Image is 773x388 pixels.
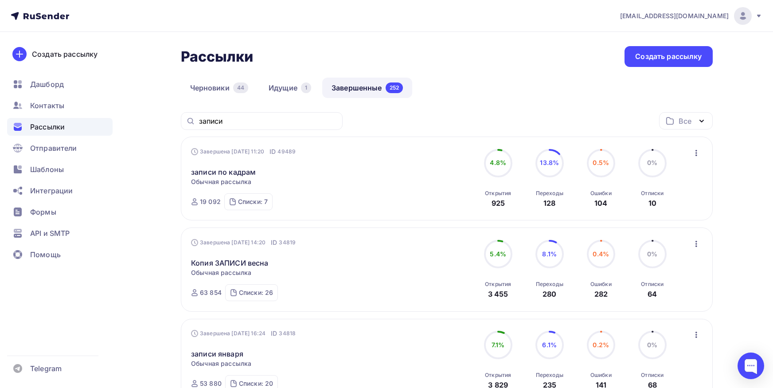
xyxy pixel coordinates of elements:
span: 0% [647,159,657,166]
span: 0% [647,250,657,258]
div: Ошибки [590,281,612,288]
div: Списки: 26 [239,288,273,297]
h2: Рассылки [181,48,254,66]
span: 0.5% [593,159,609,166]
div: 53 880 [200,379,222,388]
div: Списки: 7 [238,197,268,206]
span: 6.1% [542,341,557,349]
span: 5.4% [490,250,506,258]
span: Помощь [30,249,61,260]
span: 7.1% [492,341,505,349]
div: Переходы [536,190,563,197]
span: Отправители [30,143,77,153]
span: Интеграции [30,185,73,196]
div: Переходы [536,281,563,288]
a: Рассылки [7,118,113,136]
a: Шаблоны [7,161,113,178]
a: [EMAIL_ADDRESS][DOMAIN_NAME] [620,7,762,25]
span: 8.1% [542,250,557,258]
a: записи по кадрам [191,167,256,177]
a: Копия ЗАПИСИ весна [191,258,269,268]
span: API и SMTP [30,228,70,239]
a: Формы [7,203,113,221]
div: Завершена [DATE] 16:24 [191,329,296,338]
span: 34819 [279,238,296,247]
a: Отправители [7,139,113,157]
div: Списки: 20 [239,379,273,388]
div: 44 [233,82,248,93]
span: Обычная рассылка [191,268,251,277]
button: Все [659,112,713,129]
span: 0.2% [593,341,609,349]
div: Создать рассылку [635,51,702,62]
div: 128 [543,198,555,208]
a: записи января [191,349,243,359]
input: Введите название рассылки [199,116,337,126]
span: 0.4% [593,250,609,258]
div: Переходы [536,372,563,379]
div: 252 [386,82,403,93]
span: Рассылки [30,121,65,132]
div: 63 854 [200,288,222,297]
a: Завершенные252 [322,78,412,98]
span: [EMAIL_ADDRESS][DOMAIN_NAME] [620,12,729,20]
div: Отписки [641,190,664,197]
div: Создать рассылку [32,49,98,59]
div: Ошибки [590,190,612,197]
div: 64 [648,289,657,299]
div: 104 [594,198,607,208]
a: Идущие1 [259,78,320,98]
div: Открытия [485,372,511,379]
span: 0% [647,341,657,349]
span: ID [271,238,277,247]
div: 280 [543,289,556,299]
span: Формы [30,207,56,217]
div: 19 092 [200,197,221,206]
div: 3 455 [488,289,508,299]
span: 34818 [279,329,296,338]
span: Обычная рассылка [191,359,251,368]
a: Дашборд [7,75,113,93]
div: 1 [301,82,311,93]
div: Открытия [485,190,511,197]
div: 925 [492,198,505,208]
span: Шаблоны [30,164,64,175]
div: 282 [594,289,608,299]
span: ID [269,147,276,156]
span: ID [271,329,277,338]
span: Контакты [30,100,64,111]
div: Завершена [DATE] 14:20 [191,238,296,247]
span: 4.8% [490,159,506,166]
a: Контакты [7,97,113,114]
div: Завершена [DATE] 11:20 [191,147,296,156]
span: Дашборд [30,79,64,90]
div: Ошибки [590,372,612,379]
div: 10 [648,198,656,208]
div: Открытия [485,281,511,288]
span: 49489 [277,147,296,156]
span: Telegram [30,363,62,374]
a: Черновики44 [181,78,258,98]
div: Отписки [641,281,664,288]
div: Все [679,116,691,126]
div: Отписки [641,372,664,379]
span: Обычная рассылка [191,177,251,186]
span: 13.8% [540,159,559,166]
